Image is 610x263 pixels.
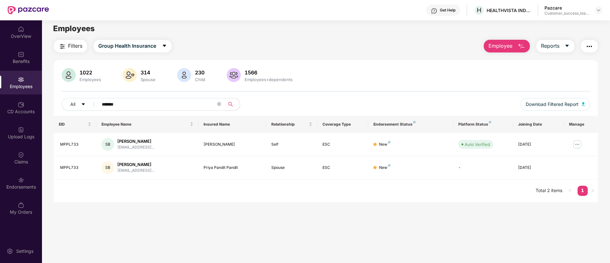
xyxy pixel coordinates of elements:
th: Employee Name [96,116,198,133]
img: svg+xml;base64,PHN2ZyB4bWxucz0iaHR0cDovL3d3dy53My5vcmcvMjAwMC9zdmciIHhtbG5zOnhsaW5rPSJodHRwOi8vd3... [227,68,241,82]
span: caret-down [565,43,570,49]
button: Reportscaret-down [536,40,574,52]
li: Total 2 items [536,186,562,196]
div: Endorsement Status [373,122,448,127]
span: Reports [541,42,559,50]
div: Priya Pandit Pandit [204,165,261,171]
div: [EMAIL_ADDRESS]... [117,144,155,150]
div: SB [101,138,114,151]
img: svg+xml;base64,PHN2ZyB4bWxucz0iaHR0cDovL3d3dy53My5vcmcvMjAwMC9zdmciIHdpZHRoPSIyNCIgaGVpZ2h0PSIyNC... [586,43,593,50]
img: svg+xml;base64,PHN2ZyBpZD0iQmVuZWZpdHMiIHhtbG5zPSJodHRwOi8vd3d3LnczLm9yZy8yMDAwL3N2ZyIgd2lkdGg9Ij... [18,51,24,58]
img: svg+xml;base64,PHN2ZyB4bWxucz0iaHR0cDovL3d3dy53My5vcmcvMjAwMC9zdmciIHdpZHRoPSI4IiBoZWlnaHQ9IjgiIH... [388,141,391,143]
div: [PERSON_NAME] [204,142,261,148]
div: Self [271,142,312,148]
div: Employees+dependents [243,77,294,82]
th: Joining Date [513,116,564,133]
img: svg+xml;base64,PHN2ZyBpZD0iQ2xhaW0iIHhtbG5zPSJodHRwOi8vd3d3LnczLm9yZy8yMDAwL3N2ZyIgd2lkdGg9IjIwIi... [18,152,24,158]
th: EID [54,116,96,133]
img: svg+xml;base64,PHN2ZyBpZD0iSGVscC0zMngzMiIgeG1sbnM9Imh0dHA6Ly93d3cudzMub3JnLzIwMDAvc3ZnIiB3aWR0aD... [431,8,437,14]
img: svg+xml;base64,PHN2ZyBpZD0iTXlfT3JkZXJzIiBkYXRhLW5hbWU9Ik15IE9yZGVycyIgeG1sbnM9Imh0dHA6Ly93d3cudz... [18,202,24,208]
img: svg+xml;base64,PHN2ZyBpZD0iU2V0dGluZy0yMHgyMCIgeG1sbnM9Imh0dHA6Ly93d3cudzMub3JnLzIwMDAvc3ZnIiB3aW... [7,248,13,254]
div: ESC [322,165,363,171]
div: [EMAIL_ADDRESS]... [117,168,155,174]
img: svg+xml;base64,PHN2ZyB4bWxucz0iaHR0cDovL3d3dy53My5vcmcvMjAwMC9zdmciIHhtbG5zOnhsaW5rPSJodHRwOi8vd3... [517,43,525,50]
div: [DATE] [518,165,559,171]
img: svg+xml;base64,PHN2ZyB4bWxucz0iaHR0cDovL3d3dy53My5vcmcvMjAwMC9zdmciIHdpZHRoPSI4IiBoZWlnaHQ9IjgiIH... [388,164,391,167]
div: Spouse [271,165,312,171]
div: Get Help [440,8,455,13]
div: Spouse [139,77,157,82]
div: [DATE] [518,142,559,148]
button: Group Health Insurancecaret-down [94,40,172,52]
div: [PERSON_NAME] [117,162,155,168]
div: Child [194,77,206,82]
span: search [224,102,237,107]
div: MPPL733 [60,165,91,171]
div: HEALTHVISTA INDIA LIMITED [487,7,531,13]
button: left [565,186,575,196]
span: close-circle [217,102,221,106]
span: right [591,189,595,192]
th: Coverage Type [317,116,368,133]
div: New [379,165,391,171]
span: All [70,101,75,108]
img: svg+xml;base64,PHN2ZyB4bWxucz0iaHR0cDovL3d3dy53My5vcmcvMjAwMC9zdmciIHhtbG5zOnhsaW5rPSJodHRwOi8vd3... [177,68,191,82]
th: Relationship [266,116,317,133]
span: Relationship [271,122,307,127]
div: SB [101,161,114,174]
img: svg+xml;base64,PHN2ZyBpZD0iRHJvcGRvd24tMzJ4MzIiIHhtbG5zPSJodHRwOi8vd3d3LnczLm9yZy8yMDAwL3N2ZyIgd2... [596,8,601,13]
button: Download Filtered Report [521,98,590,111]
img: svg+xml;base64,PHN2ZyBpZD0iRW1wbG95ZWVzIiB4bWxucz0iaHR0cDovL3d3dy53My5vcmcvMjAwMC9zdmciIHdpZHRoPS... [18,76,24,83]
div: 314 [139,69,157,76]
span: Filters [68,42,82,50]
img: svg+xml;base64,PHN2ZyB4bWxucz0iaHR0cDovL3d3dy53My5vcmcvMjAwMC9zdmciIHdpZHRoPSI4IiBoZWlnaHQ9IjgiIH... [413,121,416,123]
button: Employee [484,40,530,52]
li: Previous Page [565,186,575,196]
div: [PERSON_NAME] [117,138,155,144]
div: New [379,142,391,148]
div: Pazcare [544,5,589,11]
div: 1022 [78,69,102,76]
img: svg+xml;base64,PHN2ZyBpZD0iQ0RfQWNjb3VudHMiIGRhdGEtbmFtZT0iQ0QgQWNjb3VudHMiIHhtbG5zPSJodHRwOi8vd3... [18,101,24,108]
button: right [588,186,598,196]
span: Employee Name [101,122,189,127]
th: Insured Name [198,116,267,133]
li: 1 [578,186,588,196]
div: Employees [78,77,102,82]
span: H [477,6,482,14]
span: caret-down [81,102,86,107]
div: Auto Verified [465,141,490,148]
span: EID [59,122,87,127]
button: Allcaret-down [62,98,101,111]
a: 1 [578,186,588,195]
div: Platform Status [458,122,508,127]
span: caret-down [162,43,167,49]
div: 1566 [243,69,294,76]
span: close-circle [217,101,221,107]
img: svg+xml;base64,PHN2ZyB4bWxucz0iaHR0cDovL3d3dy53My5vcmcvMjAwMC9zdmciIHdpZHRoPSI4IiBoZWlnaHQ9IjgiIH... [489,121,491,123]
div: 230 [194,69,206,76]
li: Next Page [588,186,598,196]
img: svg+xml;base64,PHN2ZyB4bWxucz0iaHR0cDovL3d3dy53My5vcmcvMjAwMC9zdmciIHhtbG5zOnhsaW5rPSJodHRwOi8vd3... [62,68,76,82]
button: search [224,98,240,111]
span: Download Filtered Report [526,101,579,108]
button: Filters [54,40,87,52]
div: MPPL733 [60,142,91,148]
div: Settings [14,248,35,254]
th: Manage [564,116,598,133]
span: Employees [53,24,95,33]
span: Employee [489,42,512,50]
img: svg+xml;base64,PHN2ZyB4bWxucz0iaHR0cDovL3d3dy53My5vcmcvMjAwMC9zdmciIHhtbG5zOnhsaW5rPSJodHRwOi8vd3... [123,68,137,82]
div: ESC [322,142,363,148]
td: - [453,156,513,179]
img: svg+xml;base64,PHN2ZyBpZD0iSG9tZSIgeG1sbnM9Imh0dHA6Ly93d3cudzMub3JnLzIwMDAvc3ZnIiB3aWR0aD0iMjAiIG... [18,26,24,32]
img: svg+xml;base64,PHN2ZyB4bWxucz0iaHR0cDovL3d3dy53My5vcmcvMjAwMC9zdmciIHhtbG5zOnhsaW5rPSJodHRwOi8vd3... [582,102,585,106]
div: Customer_success_team_lead [544,11,589,16]
img: New Pazcare Logo [8,6,49,14]
img: svg+xml;base64,PHN2ZyBpZD0iRW5kb3JzZW1lbnRzIiB4bWxucz0iaHR0cDovL3d3dy53My5vcmcvMjAwMC9zdmciIHdpZH... [18,177,24,183]
img: svg+xml;base64,PHN2ZyB4bWxucz0iaHR0cDovL3d3dy53My5vcmcvMjAwMC9zdmciIHdpZHRoPSIyNCIgaGVpZ2h0PSIyNC... [59,43,66,50]
img: svg+xml;base64,PHN2ZyBpZD0iVXBsb2FkX0xvZ3MiIGRhdGEtbmFtZT0iVXBsb2FkIExvZ3MiIHhtbG5zPSJodHRwOi8vd3... [18,127,24,133]
span: left [568,189,572,192]
span: Group Health Insurance [98,42,156,50]
img: manageButton [572,139,582,149]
